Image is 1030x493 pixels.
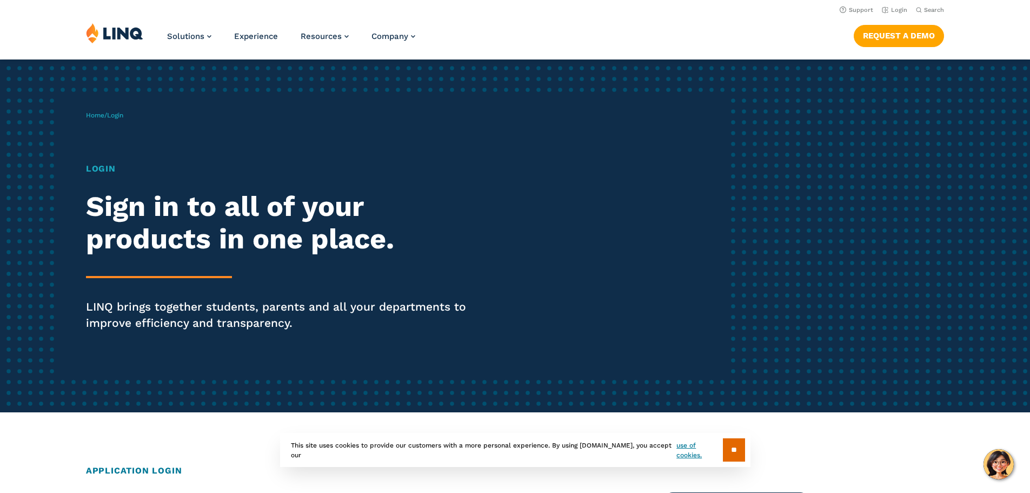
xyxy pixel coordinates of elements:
[371,31,408,41] span: Company
[86,190,483,255] h2: Sign in to all of your products in one place.
[86,111,104,119] a: Home
[882,6,907,14] a: Login
[86,299,483,331] p: LINQ brings together students, parents and all your departments to improve efficiency and transpa...
[167,31,211,41] a: Solutions
[167,31,204,41] span: Solutions
[280,433,750,467] div: This site uses cookies to provide our customers with a more personal experience. By using [DOMAIN...
[916,6,944,14] button: Open Search Bar
[854,25,944,47] a: Request a Demo
[86,162,483,175] h1: Login
[234,31,278,41] a: Experience
[301,31,342,41] span: Resources
[301,31,349,41] a: Resources
[86,23,143,43] img: LINQ | K‑12 Software
[984,449,1014,479] button: Hello, have a question? Let’s chat.
[854,23,944,47] nav: Button Navigation
[371,31,415,41] a: Company
[676,441,722,460] a: use of cookies.
[107,111,123,119] span: Login
[167,23,415,58] nav: Primary Navigation
[86,111,123,119] span: /
[924,6,944,14] span: Search
[840,6,873,14] a: Support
